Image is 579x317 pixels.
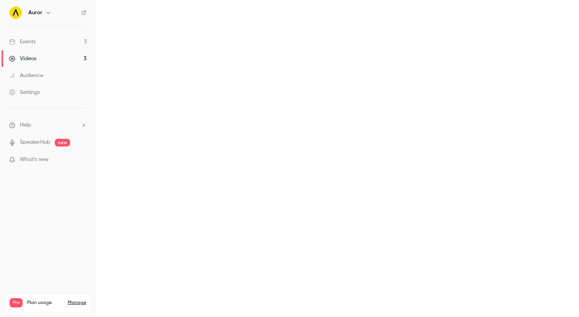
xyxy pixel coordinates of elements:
iframe: Noticeable Trigger [77,156,87,163]
li: help-dropdown-opener [9,121,87,129]
div: Settings [9,89,40,96]
div: Events [9,38,36,46]
img: Auror [10,7,22,19]
span: new [55,139,70,146]
span: Help [20,121,31,129]
a: Manage [68,300,86,306]
h6: Auror [28,9,42,16]
span: What's new [20,156,49,164]
span: Plan usage [27,300,63,306]
div: Audience [9,72,43,79]
span: Pro [10,298,23,307]
div: Videos [9,55,36,62]
a: SpeakerHub [20,138,50,146]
